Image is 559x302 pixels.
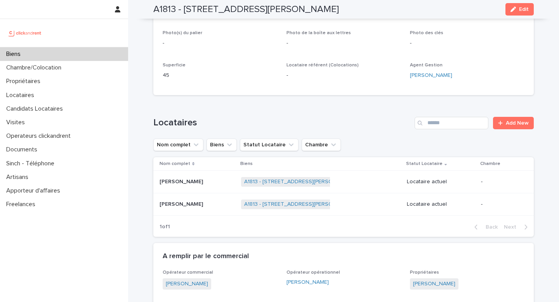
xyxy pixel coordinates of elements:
[410,63,443,68] span: Agent Gestion
[163,39,277,47] p: -
[286,39,401,47] p: -
[153,170,534,193] tr: [PERSON_NAME][PERSON_NAME] A1813 - [STREET_ADDRESS][PERSON_NAME] Locataire actuel-
[3,187,66,194] p: Apporteur d'affaires
[207,139,237,151] button: Biens
[407,201,475,208] p: Locataire actuel
[3,119,31,126] p: Visites
[493,117,534,129] a: Add New
[3,174,35,181] p: Artisans
[519,7,529,12] span: Edit
[407,179,475,185] p: Locataire actuel
[3,92,40,99] p: Locataires
[240,139,299,151] button: Statut Locataire
[163,71,277,80] p: 45
[506,120,529,126] span: Add New
[286,278,329,286] a: [PERSON_NAME]
[3,146,43,153] p: Documents
[468,224,501,231] button: Back
[410,71,452,80] a: [PERSON_NAME]
[410,31,443,35] span: Photo des clés
[244,179,356,185] a: A1813 - [STREET_ADDRESS][PERSON_NAME]
[410,39,524,47] p: -
[153,217,176,236] p: 1 of 1
[6,25,44,41] img: UCB0brd3T0yccxBKYDjQ
[302,139,341,151] button: Chambre
[3,64,68,71] p: Chambre/Colocation
[286,63,359,68] span: Locataire référent (Colocations)
[3,78,47,85] p: Propriétaires
[163,63,186,68] span: Superficie
[410,270,439,275] span: Propriétaires
[153,139,203,151] button: Nom complet
[481,224,498,230] span: Back
[3,105,69,113] p: Candidats Locataires
[406,160,443,168] p: Statut Locataire
[286,31,351,35] span: Photo de la boîte aux lettres
[3,201,42,208] p: Freelances
[415,117,488,129] input: Search
[3,50,27,58] p: Biens
[286,71,401,80] p: -
[501,224,534,231] button: Next
[413,280,455,288] a: [PERSON_NAME]
[286,270,340,275] span: Opérateur opérationnel
[481,179,521,185] p: -
[504,224,521,230] span: Next
[240,160,253,168] p: Biens
[153,193,534,215] tr: [PERSON_NAME][PERSON_NAME] A1813 - [STREET_ADDRESS][PERSON_NAME] Locataire actuel-
[160,177,205,185] p: [PERSON_NAME]
[160,200,205,208] p: [PERSON_NAME]
[3,132,77,140] p: Operateurs clickandrent
[481,201,521,208] p: -
[153,117,411,128] h1: Locataires
[163,252,249,261] h2: A remplir par le commercial
[505,3,534,16] button: Edit
[244,201,356,208] a: A1813 - [STREET_ADDRESS][PERSON_NAME]
[163,270,213,275] span: Opérateur commercial
[3,160,61,167] p: Sinch - Téléphone
[480,160,500,168] p: Chambre
[163,31,202,35] span: Photo(s) du palier
[153,4,339,15] h2: A1813 - [STREET_ADDRESS][PERSON_NAME]
[166,280,208,288] a: [PERSON_NAME]
[160,160,190,168] p: Nom complet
